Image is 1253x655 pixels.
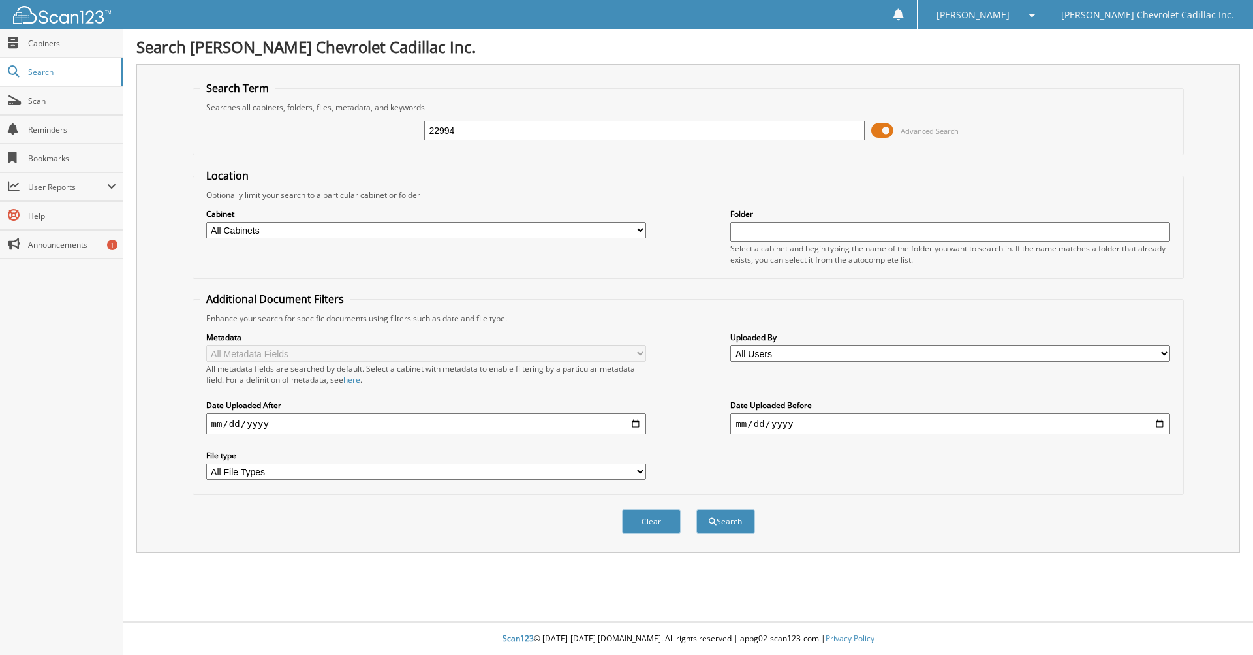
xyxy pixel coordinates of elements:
[503,633,534,644] span: Scan123
[28,67,114,78] span: Search
[28,38,116,49] span: Cabinets
[730,413,1170,434] input: end
[696,509,755,534] button: Search
[13,6,111,24] img: scan123-logo-white.svg
[200,292,350,306] legend: Additional Document Filters
[730,400,1170,411] label: Date Uploaded Before
[1188,592,1253,655] iframe: Chat Widget
[28,95,116,106] span: Scan
[936,11,1010,19] span: [PERSON_NAME]
[826,633,874,644] a: Privacy Policy
[206,450,646,461] label: File type
[28,239,116,250] span: Announcements
[28,210,116,221] span: Help
[730,243,1170,265] div: Select a cabinet and begin typing the name of the folder you want to search in. If the name match...
[200,102,1177,113] div: Searches all cabinets, folders, files, metadata, and keywords
[206,363,646,385] div: All metadata fields are searched by default. Select a cabinet with metadata to enable filtering b...
[123,623,1253,655] div: © [DATE]-[DATE] [DOMAIN_NAME]. All rights reserved | appg02-scan123-com |
[901,126,959,136] span: Advanced Search
[206,400,646,411] label: Date Uploaded After
[28,153,116,164] span: Bookmarks
[28,124,116,135] span: Reminders
[28,182,107,193] span: User Reports
[136,36,1240,57] h1: Search [PERSON_NAME] Chevrolet Cadillac Inc.
[730,332,1170,343] label: Uploaded By
[200,81,275,95] legend: Search Term
[107,240,117,250] div: 1
[622,509,681,534] button: Clear
[206,332,646,343] label: Metadata
[200,313,1177,324] div: Enhance your search for specific documents using filters such as date and file type.
[1061,11,1234,19] span: [PERSON_NAME] Chevrolet Cadillac Inc.
[730,208,1170,219] label: Folder
[343,374,360,385] a: here
[200,189,1177,200] div: Optionally limit your search to a particular cabinet or folder
[206,413,646,434] input: start
[200,168,255,183] legend: Location
[206,208,646,219] label: Cabinet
